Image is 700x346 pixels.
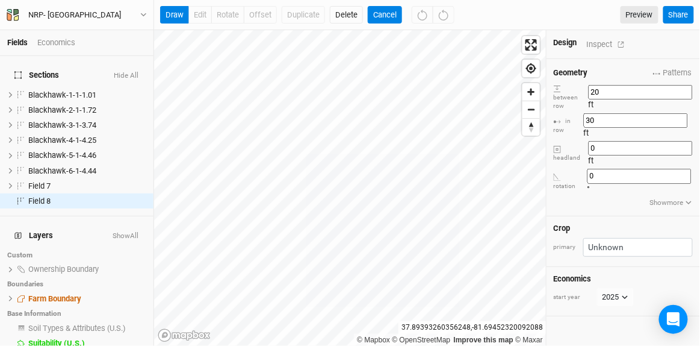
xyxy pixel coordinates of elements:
[554,243,576,252] div: primary
[368,6,402,24] button: Cancel
[522,118,540,136] button: Reset bearing to north
[28,324,146,333] div: Soil Types & Attributes (U.S.)
[28,136,146,145] div: Blackhawk-4-1-4.25
[554,145,589,163] div: headland
[522,83,540,101] button: Zoom in
[28,136,96,145] span: Blackhawk-4-1-4.25
[28,151,96,160] span: Blackhawk-5-1-4.46
[554,293,596,302] div: start year
[554,37,577,48] div: Design
[652,66,693,80] button: Patterns
[28,166,96,175] span: Blackhawk-6-1-4.44
[158,329,211,342] a: Mapbox logo
[663,6,694,24] button: Share
[28,90,146,100] div: Blackhawk-1-1-1.01
[554,117,584,134] div: in row
[160,6,189,24] button: draw
[412,6,433,24] button: Undo (^z)
[28,9,121,21] div: NRP- [GEOGRAPHIC_DATA]
[554,84,589,111] div: between row
[211,6,244,24] button: rotate
[28,181,146,191] div: Field 7
[587,37,630,51] div: Inspect
[597,288,634,306] button: 2025
[554,173,587,190] div: rotation
[6,8,147,22] button: NRP- [GEOGRAPHIC_DATA]
[28,121,146,130] div: Blackhawk-3-1-3.74
[28,105,96,115] span: Blackhawk-2-1-1.72
[653,67,692,79] span: Patterns
[649,197,693,209] button: Showmore
[28,265,146,274] div: Ownership Boundary
[589,156,594,165] span: ft
[398,321,546,334] div: 37.89393260356248 , -81.69452320092088
[522,119,540,136] span: Reset bearing to north
[244,6,277,24] button: offset
[330,6,363,24] button: Delete
[113,72,139,80] button: Hide All
[154,30,547,346] canvas: Map
[554,68,588,78] h4: Geometry
[28,324,126,333] span: Soil Types & Attributes (U.S.)
[589,100,594,109] span: ft
[522,101,540,118] button: Zoom out
[357,336,390,344] a: Mapbox
[7,38,28,47] a: Fields
[522,36,540,54] button: Enter fullscreen
[583,238,693,257] input: Select Crop
[14,231,53,241] span: Layers
[522,60,540,77] button: Find my location
[28,151,146,160] div: Blackhawk-5-1-4.46
[433,6,454,24] button: Redo (^Z)
[554,224,571,233] h4: Crop
[14,71,59,80] span: Sections
[28,105,146,115] div: Blackhawk-2-1-1.72
[112,232,139,241] button: ShowAll
[28,265,99,274] span: Ownership Boundary
[587,184,590,193] span: °
[28,90,96,99] span: Blackhawk-1-1-1.01
[28,294,81,303] span: Farm Boundary
[28,9,121,21] div: NRP- Phase 2 Colony Bay
[28,181,51,190] span: Field 7
[28,197,51,206] span: Field 8
[621,6,658,24] a: Preview
[515,336,543,344] a: Maxar
[28,121,96,130] span: Blackhawk-3-1-3.74
[454,336,513,344] a: Improve this map
[584,128,589,137] span: ft
[28,294,146,304] div: Farm Boundary
[37,37,75,48] div: Economics
[28,197,146,206] div: Field 8
[659,305,688,334] div: Open Intercom Messenger
[554,274,693,284] h4: Economics
[188,6,212,24] button: edit
[28,166,146,176] div: Blackhawk-6-1-4.44
[392,336,451,344] a: OpenStreetMap
[282,6,325,24] button: Duplicate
